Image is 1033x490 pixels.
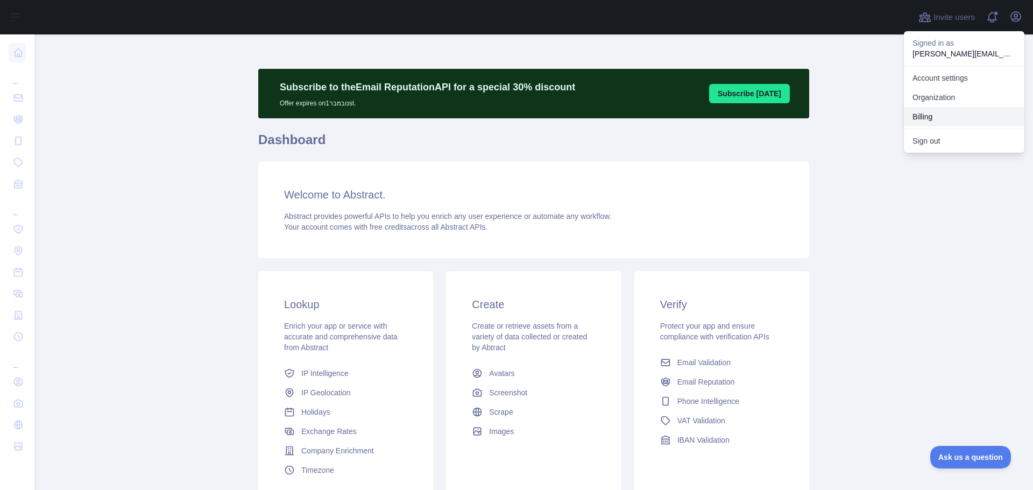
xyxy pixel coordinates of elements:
[301,387,351,398] span: IP Geolocation
[656,392,788,411] a: Phone Intelligence
[904,68,1024,88] a: Account settings
[468,402,599,422] a: Scrape
[677,415,725,426] span: VAT Validation
[904,107,1024,126] button: Billing
[301,445,374,456] span: Company Enrichment
[280,460,412,480] a: Timezone
[916,9,977,26] button: Invite users
[656,372,788,392] a: Email Reputation
[468,383,599,402] a: Screenshot
[472,322,587,352] span: Create or retrieve assets from a variety of data collected or created by Abtract
[468,364,599,383] a: Avatars
[301,465,334,475] span: Timezone
[258,131,809,157] h1: Dashboard
[677,357,731,368] span: Email Validation
[284,223,487,231] span: Your account comes with across all Abstract APIs.
[284,297,407,312] h3: Lookup
[904,131,1024,151] button: Sign out
[489,407,513,417] span: Scrape
[677,396,739,407] span: Phone Intelligence
[677,435,730,445] span: IBAN Validation
[660,322,769,341] span: Protect your app and ensure compliance with verification APIs
[301,407,330,417] span: Holidays
[709,84,790,103] button: Subscribe [DATE]
[9,65,26,86] div: ...
[656,353,788,372] a: Email Validation
[489,387,527,398] span: Screenshot
[912,48,1016,59] p: [PERSON_NAME][EMAIL_ADDRESS][DOMAIN_NAME]
[284,212,612,221] span: Abstract provides powerful APIs to help you enrich any user experience or automate any workflow.
[280,80,575,95] p: Subscribe to the Email Reputation API for a special 30 % discount
[9,196,26,217] div: ...
[280,95,575,108] p: Offer expires on נובמבר 1st.
[930,446,1011,468] iframe: Toggle Customer Support
[489,426,514,437] span: Images
[9,349,26,370] div: ...
[912,38,1016,48] p: Signed in as
[656,411,788,430] a: VAT Validation
[472,297,595,312] h3: Create
[933,11,975,24] span: Invite users
[301,426,357,437] span: Exchange Rates
[280,422,412,441] a: Exchange Rates
[280,364,412,383] a: IP Intelligence
[284,187,783,202] h3: Welcome to Abstract.
[468,422,599,441] a: Images
[489,368,514,379] span: Avatars
[677,377,735,387] span: Email Reputation
[370,223,407,231] span: free credits
[904,88,1024,107] a: Organization
[280,402,412,422] a: Holidays
[280,383,412,402] a: IP Geolocation
[280,441,412,460] a: Company Enrichment
[656,430,788,450] a: IBAN Validation
[660,297,783,312] h3: Verify
[284,322,398,352] span: Enrich your app or service with accurate and comprehensive data from Abstract
[301,368,349,379] span: IP Intelligence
